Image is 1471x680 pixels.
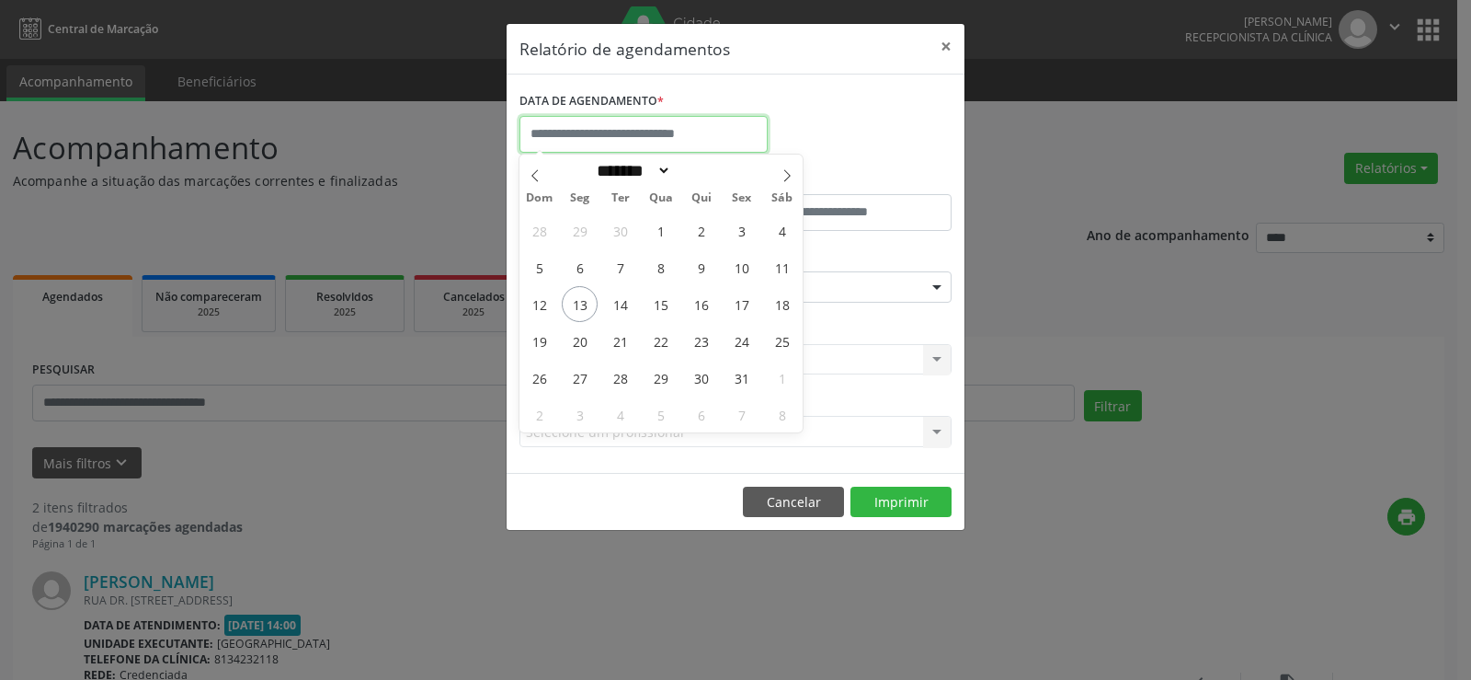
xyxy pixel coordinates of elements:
span: Outubro 8, 2025 [643,249,678,285]
span: Novembro 3, 2025 [562,397,598,432]
span: Qua [641,192,681,204]
span: Novembro 1, 2025 [764,360,800,396]
span: Qui [681,192,722,204]
button: Close [928,24,964,69]
span: Outubro 27, 2025 [562,360,598,396]
span: Outubro 1, 2025 [643,213,678,248]
span: Novembro 6, 2025 [683,397,719,432]
span: Outubro 12, 2025 [521,286,557,322]
span: Dom [519,192,560,204]
span: Outubro 11, 2025 [764,249,800,285]
label: DATA DE AGENDAMENTO [519,87,664,116]
h5: Relatório de agendamentos [519,37,730,61]
span: Outubro 31, 2025 [724,360,759,396]
span: Outubro 2, 2025 [683,213,719,248]
select: Month [590,161,671,180]
span: Outubro 5, 2025 [521,249,557,285]
label: ATÉ [740,166,952,194]
span: Outubro 13, 2025 [562,286,598,322]
span: Seg [560,192,600,204]
span: Setembro 29, 2025 [562,213,598,248]
span: Outubro 7, 2025 [602,249,638,285]
span: Novembro 2, 2025 [521,397,557,432]
span: Outubro 19, 2025 [521,323,557,359]
span: Setembro 28, 2025 [521,213,557,248]
span: Outubro 18, 2025 [764,286,800,322]
span: Outubro 21, 2025 [602,323,638,359]
span: Outubro 17, 2025 [724,286,759,322]
span: Outubro 22, 2025 [643,323,678,359]
span: Outubro 4, 2025 [764,213,800,248]
span: Outubro 23, 2025 [683,323,719,359]
span: Outubro 9, 2025 [683,249,719,285]
span: Novembro 7, 2025 [724,397,759,432]
span: Novembro 5, 2025 [643,397,678,432]
span: Outubro 15, 2025 [643,286,678,322]
span: Outubro 25, 2025 [764,323,800,359]
span: Outubro 26, 2025 [521,360,557,396]
span: Outubro 10, 2025 [724,249,759,285]
span: Outubro 3, 2025 [724,213,759,248]
span: Outubro 30, 2025 [683,360,719,396]
span: Novembro 8, 2025 [764,397,800,432]
span: Outubro 14, 2025 [602,286,638,322]
input: Year [671,161,732,180]
span: Outubro 6, 2025 [562,249,598,285]
span: Outubro 28, 2025 [602,360,638,396]
span: Sáb [762,192,803,204]
span: Novembro 4, 2025 [602,397,638,432]
span: Setembro 30, 2025 [602,213,638,248]
span: Outubro 24, 2025 [724,323,759,359]
button: Cancelar [743,487,844,518]
span: Outubro 16, 2025 [683,286,719,322]
button: Imprimir [850,487,952,518]
span: Ter [600,192,641,204]
span: Sex [722,192,762,204]
span: Outubro 29, 2025 [643,360,678,396]
span: Outubro 20, 2025 [562,323,598,359]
